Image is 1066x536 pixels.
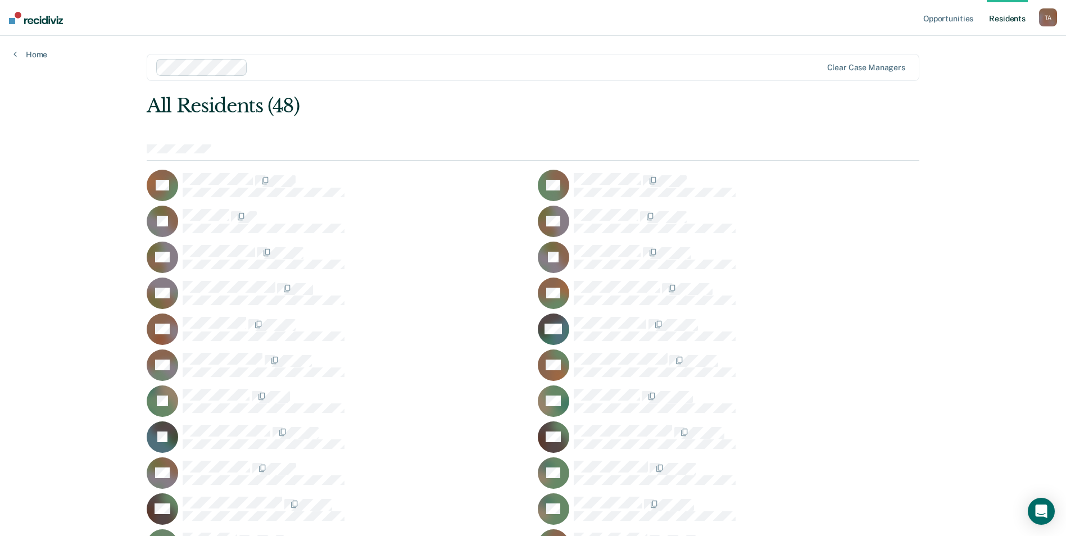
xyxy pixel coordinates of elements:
div: Open Intercom Messenger [1028,498,1055,525]
div: Clear case managers [827,63,905,72]
a: Home [13,49,47,60]
div: T A [1039,8,1057,26]
button: TA [1039,8,1057,26]
img: Recidiviz [9,12,63,24]
div: All Residents (48) [147,94,765,117]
